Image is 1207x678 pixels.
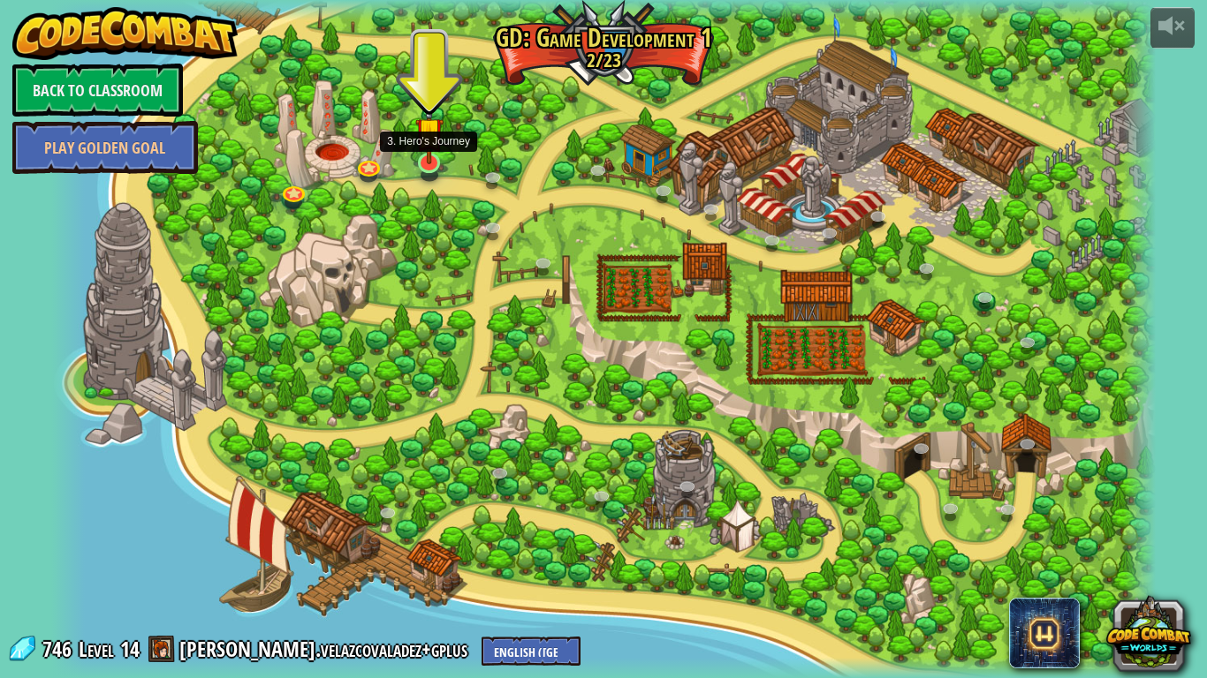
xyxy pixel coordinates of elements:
span: 14 [120,635,140,663]
a: Back to Classroom [12,64,183,117]
a: Play Golden Goal [12,121,198,174]
span: 746 [42,635,77,663]
img: level-banner-started.png [415,99,444,164]
img: CodeCombat - Learn how to code by playing a game [12,7,239,60]
button: Adjust volume [1150,7,1195,49]
span: Level [79,635,114,664]
a: [PERSON_NAME].velazcovaladez+gplus [179,635,473,663]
